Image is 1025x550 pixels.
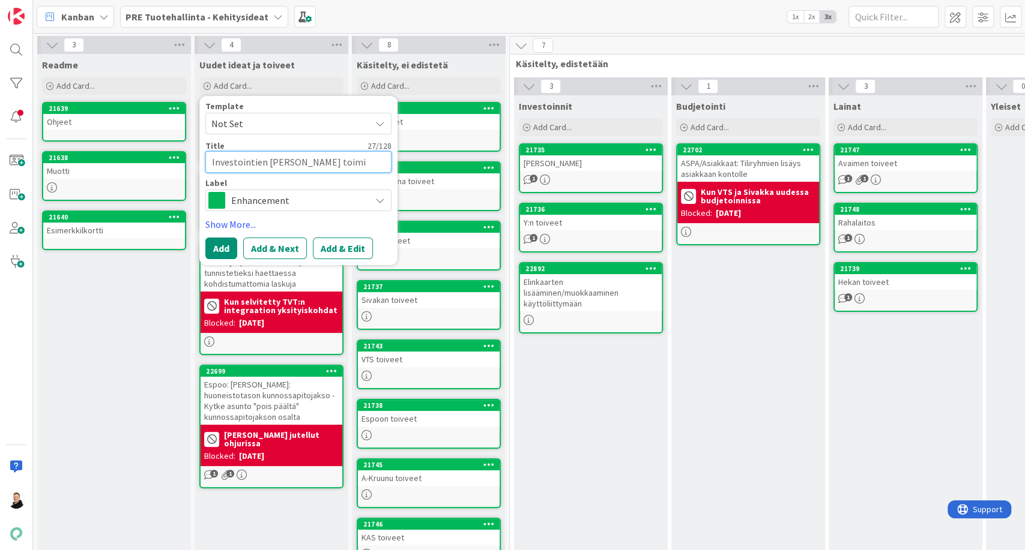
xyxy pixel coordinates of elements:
button: Add & Next [243,238,307,259]
img: AN [8,492,25,509]
a: 22830TVT: Kirjanpidon kustannuspaikka tunnistetieksi haettaessa kohdistumattomia laskujaKun selvi... [199,242,343,355]
a: 21739Hekan toiveet [833,262,978,312]
a: 21638Muotti [42,151,186,201]
div: Sivakan toiveet [358,292,500,308]
input: Quick Filter... [848,6,939,28]
span: 1 [530,234,537,242]
div: 21640Esimerkkilkortti [43,212,185,238]
div: 21735 [525,146,662,154]
div: 21744 [358,222,500,233]
div: 21737 [358,281,500,292]
a: 21744KOAS toiveet [357,221,501,271]
div: 21743VTS toiveet [358,341,500,367]
div: 21638Muotti [43,152,185,179]
span: 4 [221,38,241,52]
div: 21745 [363,461,500,469]
div: 22702 [683,146,819,154]
span: Label [205,179,227,187]
div: 22830TVT: Kirjanpidon kustannuspaikka tunnistetieksi haettaessa kohdistumattomia laskuja [201,244,342,291]
b: Kun selvitetty TVT:n integraation yksityiskohdat [224,297,339,314]
a: 22702ASPA/Asiakkaat: Tiliryhmien lisäys asiakkaan kontolleKun VTS ja Sivakka uudessa budjetoinnis... [676,143,820,245]
div: 21747 [840,146,976,154]
b: [PERSON_NAME] jutellut ohjurissa [224,431,339,447]
a: 21745A-Kruunu toiveet [357,458,501,508]
div: Espoon toiveet [358,411,500,426]
a: 21736Y:n toiveet [519,203,663,253]
a: 21640Esimerkkilkortti [42,211,186,250]
div: 21639Ohjeet [43,103,185,130]
div: 22892Elinkaarten lisääminen/muokkaaminen käyttöliittymään [520,263,662,311]
div: Espoo: [PERSON_NAME]: huoneistotason kunnossapitojakso - Kytke asunto "pois päältä" kunnossapitoj... [201,377,342,425]
span: 8 [378,38,399,52]
div: 22702 [677,145,819,155]
div: 21744KOAS toiveet [358,222,500,248]
a: Show More... [205,217,392,232]
div: 21737Sivakan toiveet [358,281,500,308]
div: 21743 [363,342,500,350]
div: Elinkaarten lisääminen/muokkaaminen käyttöliittymään [520,274,662,311]
div: 22699 [201,366,342,377]
div: 21744 [363,223,500,232]
textarea: Investointien suodatus toim [205,151,392,173]
b: PRE Tuotehallinta - Kehitysideat [125,11,268,23]
div: 21748 [840,205,976,214]
span: Not Set [211,116,361,131]
div: 21739 [835,263,976,274]
span: Readme [42,59,78,71]
div: [DATE] [239,317,264,329]
div: 21735 [520,145,662,155]
span: Kanban [61,10,94,24]
span: 1 [860,175,868,182]
span: 3 [64,38,84,52]
div: 21740 [358,103,500,114]
div: 21738 [363,401,500,410]
div: 22699Espoo: [PERSON_NAME]: huoneistotason kunnossapitojakso - Kytke asunto "pois päältä" kunnossa... [201,366,342,425]
div: 21745 [358,459,500,470]
div: 21638 [49,154,185,162]
span: Support [25,2,55,16]
a: 22892Elinkaarten lisääminen/muokkaaminen käyttöliittymään [519,262,663,333]
span: Add Card... [691,122,729,133]
button: Add [205,238,237,259]
a: 21748Rahalaitos [833,203,978,253]
div: [DATE] [239,450,264,462]
span: 3x [820,11,836,23]
span: 1 [210,470,218,477]
span: Uudet ideat ja toiveet [199,59,295,71]
a: 21740JVA toiveet [357,102,501,152]
div: 21742 [358,163,500,173]
div: 21639 [49,104,185,113]
div: Esimerkkilkortti [43,223,185,238]
span: Yleiset [991,100,1021,112]
div: 27 / 128 [228,140,392,151]
div: Auroranlinna toiveet [358,173,500,189]
span: 1 [530,175,537,182]
a: 21737Sivakan toiveet [357,280,501,330]
b: Kun VTS ja Sivakka uudessa budjetoinnissa [701,188,815,205]
div: 21737 [363,282,500,291]
img: avatar [8,525,25,542]
span: Enhancement [231,192,364,209]
div: Blocked: [204,317,235,329]
div: 21735[PERSON_NAME] [520,145,662,171]
span: Budjetointi [676,100,725,112]
div: 21746KAS toiveet [358,519,500,545]
span: Käsitelty, ei edistetä [357,59,448,71]
span: 1x [787,11,803,23]
span: 2x [803,11,820,23]
div: 21739Hekan toiveet [835,263,976,290]
span: 1 [844,234,852,242]
div: Y:n toiveet [520,215,662,230]
span: 3 [855,79,875,94]
button: Add & Edit [313,238,373,259]
div: 21740JVA toiveet [358,103,500,130]
span: Add Card... [371,80,410,91]
div: VTS toiveet [358,351,500,367]
div: 22892 [525,265,662,273]
div: [PERSON_NAME] [520,155,662,171]
span: Lainat [833,100,861,112]
div: Blocked: [681,207,712,220]
div: ASPA/Asiakkaat: Tiliryhmien lisäys asiakkaan kontolle [677,155,819,182]
span: Add Card... [848,122,886,133]
div: 21638 [43,152,185,163]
